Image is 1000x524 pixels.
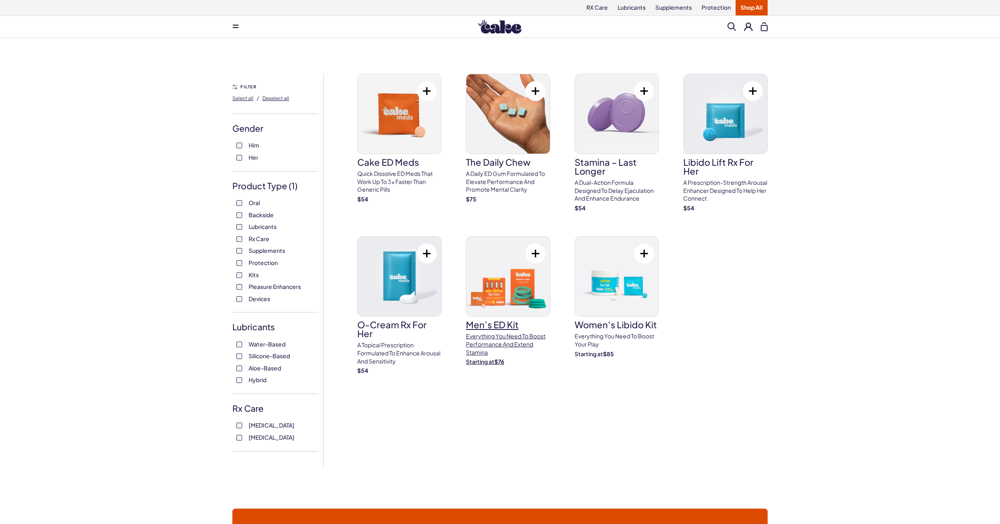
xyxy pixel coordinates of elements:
[478,20,521,34] img: Hello Cake
[575,237,659,316] img: Women’s Libido Kit
[236,200,242,206] input: Oral
[575,74,659,154] img: Stamina – Last Longer
[249,432,294,443] span: [MEDICAL_DATA]
[249,351,290,361] span: Silicone-Based
[236,435,242,441] input: [MEDICAL_DATA]
[683,204,694,212] strong: $ 54
[358,237,441,316] img: O-Cream Rx for Her
[236,284,242,290] input: Pleasure Enhancers
[236,224,242,230] input: Lubricants
[575,204,586,212] strong: $ 54
[236,342,242,347] input: Water-Based
[575,332,659,348] p: Everything you need to Boost Your Play
[683,158,768,175] h3: Libido Lift Rx For Her
[575,158,659,175] h3: Stamina – Last Longer
[232,95,253,101] span: Select all
[249,140,259,150] span: Him
[575,236,659,358] a: Women’s Libido KitWomen’s Libido KitEverything you need to Boost Your PlayStarting at$85
[249,339,285,349] span: Water-Based
[249,233,269,244] span: Rx Care
[236,423,242,428] input: [MEDICAL_DATA]
[357,236,442,374] a: O-Cream Rx for HerO-Cream Rx for HerA topical prescription formulated to enhance arousal and sens...
[249,281,301,292] span: Pleasure Enhancers
[357,170,442,194] p: Quick dissolve ED Meds that work up to 3x faster than generic pills
[357,341,442,365] p: A topical prescription formulated to enhance arousal and sensitivity
[575,74,659,212] a: Stamina – Last LongerStamina – Last LongerA dual-action formula designed to delay ejaculation and...
[236,212,242,218] input: Backside
[236,155,242,160] input: Her
[357,195,368,203] strong: $ 54
[249,257,278,268] span: Protection
[466,158,550,167] h3: The Daily Chew
[249,221,277,232] span: Lubricants
[575,350,603,357] span: Starting at
[575,179,659,203] p: A dual-action formula designed to delay ejaculation and enhance endurance
[494,358,504,365] strong: $ 76
[249,363,281,373] span: Aloe-Based
[683,179,768,203] p: A prescription-strength arousal enhancer designed to help her connect
[466,332,550,356] p: Everything You need to boost performance and extend Stamina
[466,74,550,203] a: The Daily ChewThe Daily ChewA Daily ED Gum Formulated To Elevate Performance And Promote Mental C...
[257,94,259,102] span: /
[358,74,441,154] img: Cake ED Meds
[236,296,242,302] input: Devices
[236,248,242,254] input: Supplements
[466,358,494,365] span: Starting at
[236,272,242,278] input: Kits
[466,195,476,203] strong: $ 75
[466,320,550,329] h3: Men’s ED Kit
[249,245,285,256] span: Supplements
[603,350,614,357] strong: $ 85
[357,320,442,338] h3: O-Cream Rx for Her
[236,377,242,383] input: Hybrid
[249,210,274,220] span: Backside
[236,143,242,148] input: Him
[249,374,266,385] span: Hybrid
[466,74,550,154] img: The Daily Chew
[466,236,550,366] a: Men’s ED KitMen’s ED KitEverything You need to boost performance and extend StaminaStarting at$76
[683,74,768,212] a: Libido Lift Rx For HerLibido Lift Rx For HerA prescription-strength arousal enhancer designed to ...
[249,269,259,280] span: Kits
[236,260,242,266] input: Protection
[236,353,242,359] input: Silicone-Based
[466,237,550,316] img: Men’s ED Kit
[684,74,767,154] img: Libido Lift Rx For Her
[249,420,294,430] span: [MEDICAL_DATA]
[232,92,253,105] button: Select all
[236,236,242,242] input: Rx Care
[262,95,289,101] span: Deselect all
[249,293,270,304] span: Devices
[262,92,289,105] button: Deselect all
[236,366,242,371] input: Aloe-Based
[249,197,260,208] span: Oral
[249,152,258,163] span: Her
[357,74,442,203] a: Cake ED MedsCake ED MedsQuick dissolve ED Meds that work up to 3x faster than generic pills$54
[357,158,442,167] h3: Cake ED Meds
[466,170,550,194] p: A Daily ED Gum Formulated To Elevate Performance And Promote Mental Clarity
[357,367,368,374] strong: $ 54
[575,320,659,329] h3: Women’s Libido Kit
